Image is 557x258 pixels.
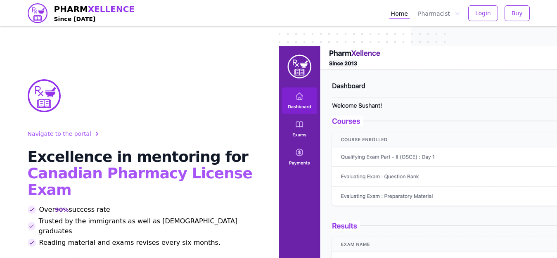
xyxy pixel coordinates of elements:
[416,8,462,19] button: Pharmacist
[468,5,498,21] button: Login
[39,238,221,248] span: Reading material and exams revises every six months.
[39,216,259,236] span: Trusted by the immigrants as well as [DEMOGRAPHIC_DATA] graduates
[55,206,69,214] span: 90%
[28,130,91,138] span: Navigate to the portal
[475,9,491,17] span: Login
[54,3,135,15] span: PHARM
[512,9,523,17] span: Buy
[28,79,61,112] img: PharmXellence Logo
[28,165,252,198] span: Canadian Pharmacy License Exam
[505,5,530,21] button: Buy
[28,3,47,23] img: PharmXellence logo
[88,4,135,14] span: XELLENCE
[54,15,135,23] h4: Since [DATE]
[39,205,110,215] span: Over success rate
[28,148,248,165] span: Excellence in mentoring for
[389,8,410,19] a: Home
